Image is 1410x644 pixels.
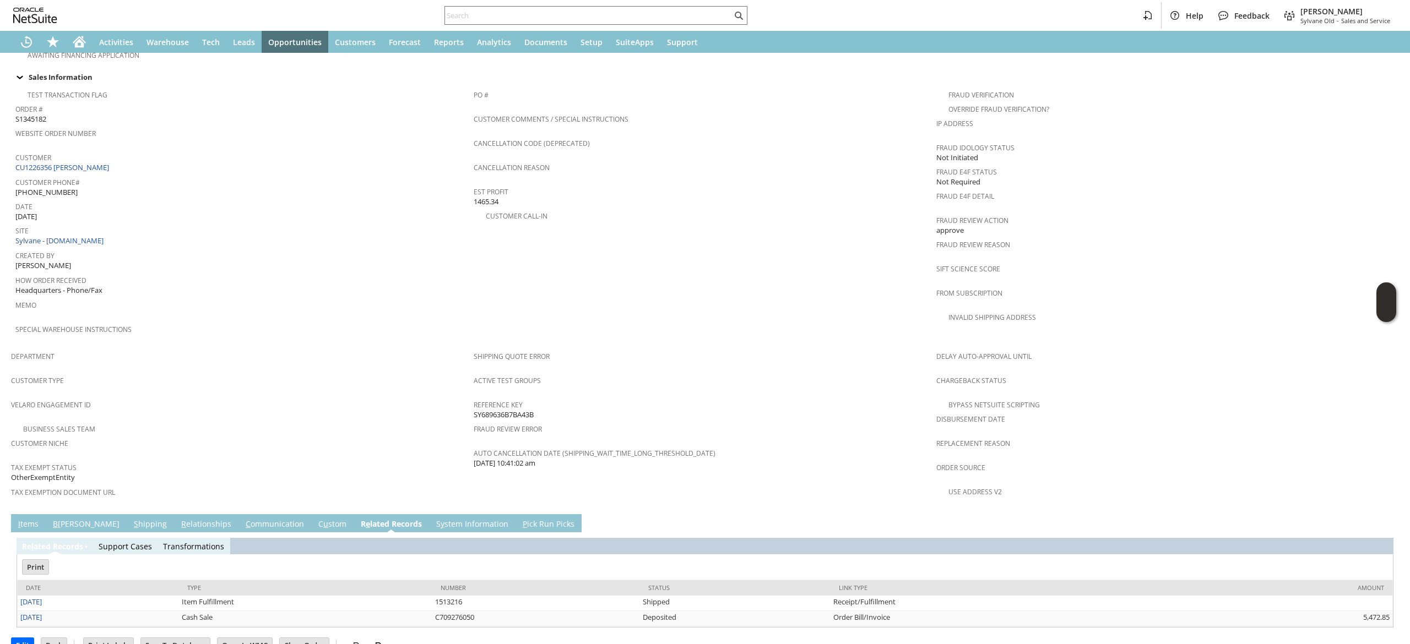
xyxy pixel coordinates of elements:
[26,583,171,592] div: Date
[640,611,831,626] td: Deposited
[486,211,547,221] a: Customer Call-in
[66,31,93,53] a: Home
[18,519,20,529] span: I
[667,37,698,47] span: Support
[474,400,523,410] a: Reference Key
[181,519,186,529] span: R
[936,414,1005,424] a: Disbursement Date
[432,596,640,611] td: 1513216
[831,611,1127,626] td: Order Bill/Invoice
[335,37,376,47] span: Customers
[15,105,43,114] a: Order #
[936,152,978,163] span: Not Initiated
[474,449,715,458] a: Auto Cancellation Date (shipping_wait_time_long_threshold_date)
[936,376,1006,385] a: Chargeback Status
[11,400,91,410] a: Velaro Engagement ID
[441,519,444,529] span: y
[20,612,42,622] a: [DATE]
[99,37,133,47] span: Activities
[31,541,34,552] span: l
[28,51,139,60] a: Awaiting Financing Application
[1186,10,1203,21] span: Help
[15,236,106,245] a: Sylvane - [DOMAIN_NAME]
[50,519,122,531] a: B[PERSON_NAME]
[179,611,432,626] td: Cash Sale
[609,31,660,53] a: SuiteApps
[11,488,115,497] a: Tax Exemption Document URL
[640,596,831,611] td: Shipped
[1376,282,1396,322] iframe: Click here to launch Oracle Guided Learning Help Panel
[262,31,328,53] a: Opportunities
[581,37,603,47] span: Setup
[520,519,577,531] a: Pick Run Picks
[23,424,95,434] a: Business Sales Team
[936,352,1032,361] a: Delay Auto-Approval Until
[831,596,1127,611] td: Receipt/Fulfillment
[187,583,424,592] div: Type
[15,519,41,531] a: Items
[474,376,541,385] a: Active Test Groups
[15,285,102,296] span: Headquarters - Phone/Fax
[13,8,57,23] svg: logo
[11,463,77,472] a: Tax Exempt Status
[470,31,518,53] a: Analytics
[93,31,140,53] a: Activities
[15,325,132,334] a: Special Warehouse Instructions
[40,31,66,53] div: Shortcuts
[936,240,1010,249] a: Fraud Review Reason
[268,37,322,47] span: Opportunities
[839,583,1119,592] div: Link Type
[433,519,511,531] a: System Information
[518,31,574,53] a: Documents
[20,597,42,607] a: [DATE]
[616,37,654,47] span: SuiteApps
[732,9,745,22] svg: Search
[11,439,68,448] a: Customer Niche
[15,260,71,271] span: [PERSON_NAME]
[11,352,55,361] a: Department
[15,162,112,172] a: CU1226356 [PERSON_NAME]
[11,70,1395,84] div: Sales Information
[936,192,994,201] a: Fraud E4F Detail
[1341,17,1390,25] span: Sales and Service
[233,37,255,47] span: Leads
[660,31,704,53] a: Support
[1234,10,1270,21] span: Feedback
[316,519,349,531] a: Custom
[474,424,542,434] a: Fraud Review Error
[936,143,1015,152] a: Fraud Idology Status
[948,400,1040,410] a: Bypass NetSuite Scripting
[1300,6,1390,17] span: [PERSON_NAME]
[648,583,822,592] div: Status
[474,139,590,148] a: Cancellation Code (deprecated)
[474,90,489,100] a: PO #
[15,202,32,211] a: Date
[574,31,609,53] a: Setup
[936,225,964,236] span: approve
[15,178,80,187] a: Customer Phone#
[134,519,138,529] span: S
[474,187,508,197] a: Est Profit
[474,163,550,172] a: Cancellation Reason
[178,519,234,531] a: Relationships
[15,226,29,236] a: Site
[328,31,382,53] a: Customers
[474,352,550,361] a: Shipping Quote Error
[524,37,567,47] span: Documents
[358,519,425,531] a: Related Records
[13,31,40,53] a: Recent Records
[427,31,470,53] a: Reports
[1300,17,1335,25] span: Sylvane Old
[15,187,78,198] span: [PHONE_NUMBER]
[432,611,640,626] td: C709276050
[366,519,370,529] span: e
[99,541,152,552] a: Support Cases
[477,37,511,47] span: Analytics
[140,31,196,53] a: Warehouse
[11,70,1399,84] td: Sales Information
[46,35,59,48] svg: Shortcuts
[28,90,107,100] a: Test Transaction Flag
[434,37,464,47] span: Reports
[163,541,224,552] a: Transformations
[20,35,33,48] svg: Recent Records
